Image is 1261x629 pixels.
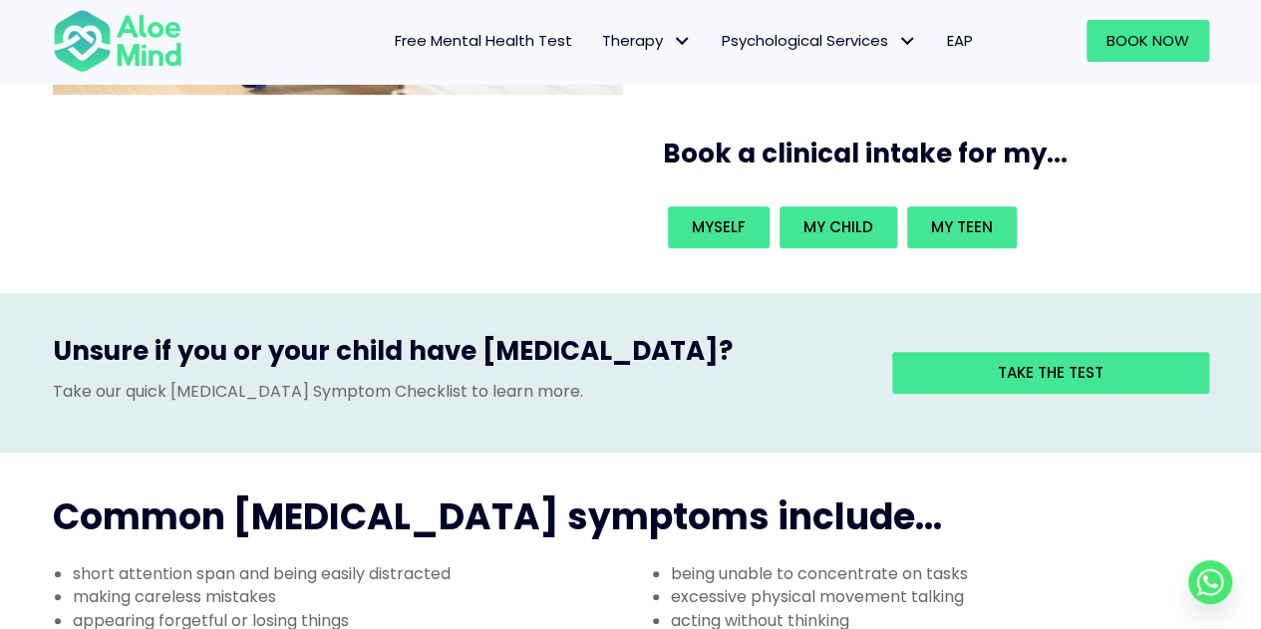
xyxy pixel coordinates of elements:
span: My teen [931,216,993,237]
a: EAP [932,20,988,62]
a: TherapyTherapy: submenu [587,20,707,62]
img: Aloe mind Logo [53,8,182,74]
span: Free Mental Health Test [395,30,572,51]
span: My child [803,216,873,237]
a: My child [780,206,897,248]
span: Psychological Services [722,30,917,51]
p: Take our quick [MEDICAL_DATA] Symptom Checklist to learn more. [53,380,862,403]
h3: Unsure if you or your child have [MEDICAL_DATA]? [53,333,862,379]
span: Therapy [602,30,692,51]
span: Take the test [998,362,1103,383]
a: Book Now [1087,20,1209,62]
a: Free Mental Health Test [380,20,587,62]
span: Book Now [1106,30,1189,51]
h3: Book a clinical intake for my... [663,136,1217,171]
a: My teen [907,206,1017,248]
li: short attention span and being easily distracted [73,562,631,585]
li: being unable to concentrate on tasks [671,562,1229,585]
li: making careless mistakes [73,585,631,608]
li: excessive physical movement talking [671,585,1229,608]
span: Myself [692,216,746,237]
a: Whatsapp [1188,560,1232,604]
a: Take the test [892,352,1209,394]
span: EAP [947,30,973,51]
div: Book an intake for my... [663,201,1197,253]
span: Psychological Services: submenu [893,27,922,56]
a: Myself [668,206,770,248]
nav: Menu [208,20,988,62]
span: Therapy: submenu [668,27,697,56]
span: Common [MEDICAL_DATA] symptoms include... [53,491,942,542]
a: Psychological ServicesPsychological Services: submenu [707,20,932,62]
